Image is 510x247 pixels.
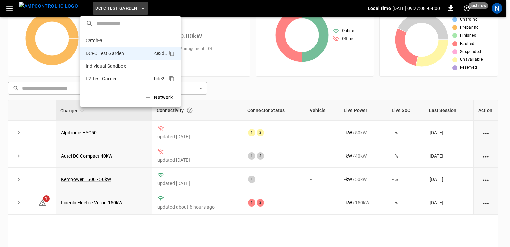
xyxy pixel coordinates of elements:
div: copy [168,49,176,57]
div: copy [168,75,176,83]
p: Individual Sandbox [86,63,151,69]
p: DCFC Test Garden [86,50,152,57]
button: Network [141,91,178,104]
p: L2 Test Garden [86,75,151,82]
p: Catch-all [86,37,151,44]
